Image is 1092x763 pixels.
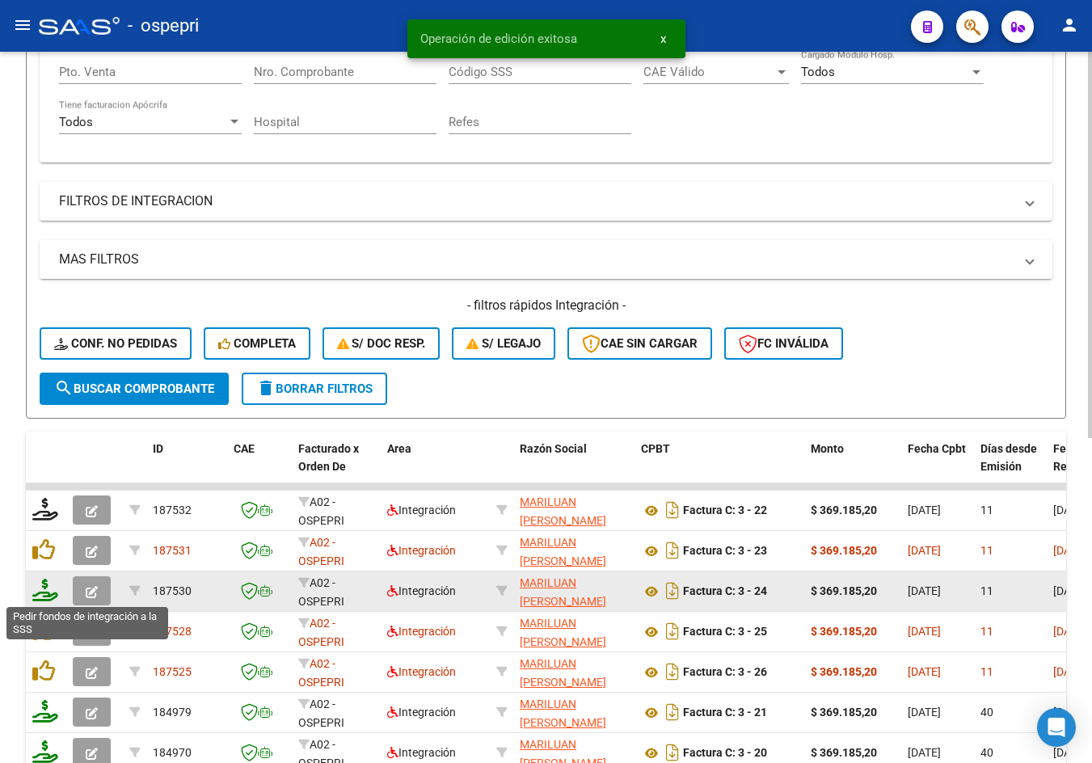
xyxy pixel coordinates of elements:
span: CPBT [641,442,670,455]
span: Integración [387,504,456,516]
span: CAE [234,442,255,455]
span: Todos [59,115,93,129]
div: 27300932393 [520,655,628,689]
button: S/ legajo [452,327,555,360]
h4: - filtros rápidos Integración - [40,297,1052,314]
span: Integración [387,584,456,597]
span: Area [387,442,411,455]
strong: Factura C: 3 - 21 [683,706,767,719]
mat-icon: menu [13,15,32,35]
span: [DATE] [908,544,941,557]
span: [DATE] [1053,625,1086,638]
strong: Factura C: 3 - 25 [683,626,767,639]
strong: Factura C: 3 - 22 [683,504,767,517]
span: 184970 [153,746,192,759]
datatable-header-cell: Días desde Emisión [974,432,1047,503]
button: FC Inválida [724,327,843,360]
span: A02 - OSPEPRI [298,536,344,567]
strong: Factura C: 3 - 20 [683,747,767,760]
span: CAE SIN CARGAR [582,336,698,351]
span: 11 [980,665,993,678]
span: Todos [801,65,835,79]
datatable-header-cell: ID [146,432,227,503]
span: - ospepri [128,8,199,44]
span: Operación de edición exitosa [420,31,577,47]
strong: $ 369.185,20 [811,706,877,719]
span: MARILUAN [PERSON_NAME] [520,617,606,648]
span: 187531 [153,544,192,557]
span: MARILUAN [PERSON_NAME] [520,536,606,567]
span: Días desde Emisión [980,442,1037,474]
span: 40 [980,746,993,759]
button: CAE SIN CARGAR [567,327,712,360]
datatable-header-cell: Razón Social [513,432,635,503]
span: 187525 [153,665,192,678]
span: Fecha Cpbt [908,442,966,455]
span: Integración [387,706,456,719]
span: Monto [811,442,844,455]
span: FC Inválida [739,336,828,351]
strong: Factura C: 3 - 26 [683,666,767,679]
button: Completa [204,327,310,360]
span: [DATE] [1053,706,1086,719]
strong: Factura C: 3 - 23 [683,545,767,558]
strong: $ 369.185,20 [811,625,877,638]
span: [DATE] [1053,746,1086,759]
span: Integración [387,625,456,638]
button: x [647,24,679,53]
span: [DATE] [908,706,941,719]
mat-icon: delete [256,378,276,398]
span: 40 [980,706,993,719]
span: [DATE] [908,625,941,638]
span: Facturado x Orden De [298,442,359,474]
datatable-header-cell: Monto [804,432,901,503]
span: 187530 [153,584,192,597]
span: 11 [980,625,993,638]
span: Completa [218,336,296,351]
mat-panel-title: FILTROS DE INTEGRACION [59,192,1014,210]
i: Descargar documento [662,497,683,523]
strong: $ 369.185,20 [811,544,877,557]
span: A02 - OSPEPRI [298,657,344,689]
span: 184979 [153,706,192,719]
datatable-header-cell: Area [381,432,490,503]
span: [DATE] [908,504,941,516]
span: A02 - OSPEPRI [298,698,344,729]
datatable-header-cell: CAE [227,432,292,503]
datatable-header-cell: CPBT [635,432,804,503]
span: Borrar Filtros [256,381,373,396]
mat-panel-title: MAS FILTROS [59,251,1014,268]
i: Descargar documento [662,659,683,685]
i: Descargar documento [662,699,683,725]
span: A02 - OSPEPRI [298,576,344,608]
strong: Factura C: 3 - 24 [683,585,767,598]
button: S/ Doc Resp. [323,327,441,360]
div: Open Intercom Messenger [1037,708,1076,747]
span: MARILUAN [PERSON_NAME] [520,495,606,527]
span: x [660,32,666,46]
span: [DATE] [908,746,941,759]
span: Integración [387,746,456,759]
span: 187528 [153,625,192,638]
span: 11 [980,504,993,516]
span: S/ legajo [466,336,541,351]
span: Integración [387,665,456,678]
span: 187532 [153,504,192,516]
div: 27300932393 [520,614,628,648]
div: 27300932393 [520,533,628,567]
mat-icon: search [54,378,74,398]
span: Buscar Comprobante [54,381,214,396]
span: [DATE] [1053,665,1086,678]
button: Conf. no pedidas [40,327,192,360]
span: [DATE] [1053,504,1086,516]
span: ID [153,442,163,455]
span: CAE Válido [643,65,774,79]
span: [DATE] [908,584,941,597]
span: 11 [980,584,993,597]
span: Conf. no pedidas [54,336,177,351]
span: [DATE] [908,665,941,678]
mat-expansion-panel-header: FILTROS DE INTEGRACION [40,182,1052,221]
strong: $ 369.185,20 [811,584,877,597]
span: MARILUAN [PERSON_NAME] [520,698,606,729]
span: MARILUAN [PERSON_NAME] [520,657,606,689]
